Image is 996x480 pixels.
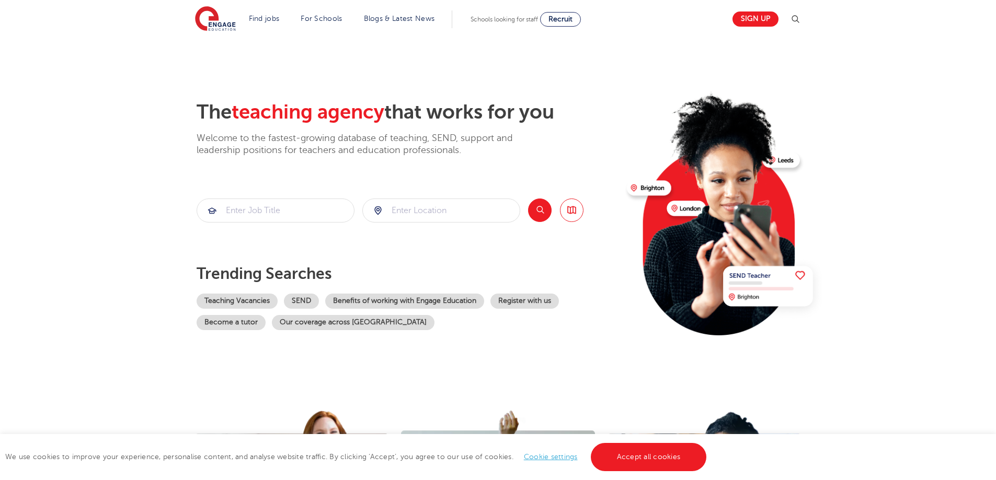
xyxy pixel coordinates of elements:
[301,15,342,22] a: For Schools
[249,15,280,22] a: Find jobs
[197,315,266,330] a: Become a tutor
[362,198,520,223] div: Submit
[363,199,520,222] input: Submit
[490,294,559,309] a: Register with us
[197,264,619,283] p: Trending searches
[272,315,434,330] a: Our coverage across [GEOGRAPHIC_DATA]
[197,294,278,309] a: Teaching Vacancies
[5,453,709,461] span: We use cookies to improve your experience, personalise content, and analyse website traffic. By c...
[197,100,619,124] h2: The that works for you
[197,132,542,157] p: Welcome to the fastest-growing database of teaching, SEND, support and leadership positions for t...
[471,16,538,23] span: Schools looking for staff
[232,101,384,123] span: teaching agency
[732,11,779,27] a: Sign up
[591,443,707,471] a: Accept all cookies
[197,199,354,222] input: Submit
[195,6,236,32] img: Engage Education
[284,294,319,309] a: SEND
[540,12,581,27] a: Recruit
[548,15,573,23] span: Recruit
[325,294,484,309] a: Benefits of working with Engage Education
[364,15,435,22] a: Blogs & Latest News
[197,198,354,223] div: Submit
[524,453,578,461] a: Cookie settings
[528,198,552,222] button: Search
